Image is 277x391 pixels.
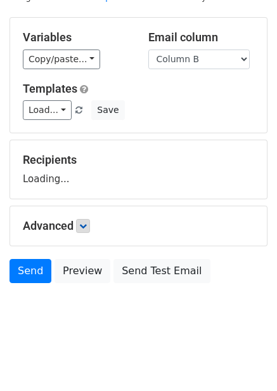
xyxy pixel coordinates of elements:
[10,259,51,283] a: Send
[113,259,210,283] a: Send Test Email
[23,153,254,186] div: Loading...
[214,330,277,391] iframe: Chat Widget
[148,30,255,44] h5: Email column
[55,259,110,283] a: Preview
[23,30,129,44] h5: Variables
[23,50,100,69] a: Copy/paste...
[23,82,77,95] a: Templates
[23,100,72,120] a: Load...
[91,100,124,120] button: Save
[23,153,254,167] h5: Recipients
[23,219,254,233] h5: Advanced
